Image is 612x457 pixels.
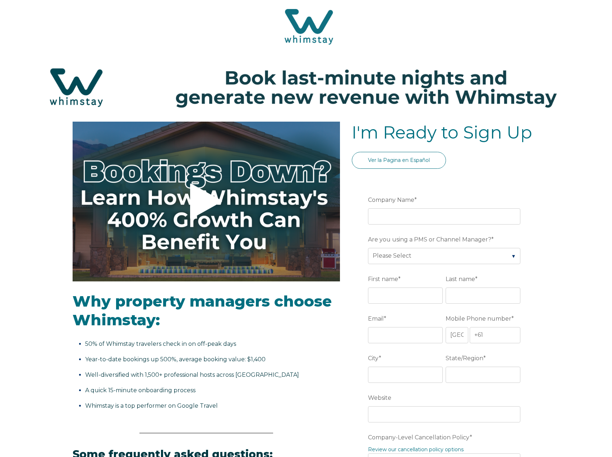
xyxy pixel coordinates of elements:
[85,356,266,363] span: Year-to-date bookings up 500%, average booking value: $1,400
[368,446,464,453] a: Review our cancellation policy options
[7,56,605,119] img: Hubspot header for SSOB (4)
[446,273,475,285] span: Last name
[73,292,332,330] span: Why property managers choose Whimstay:
[85,371,299,378] span: Well-diversified with 1,500+ professional hosts across [GEOGRAPHIC_DATA]
[85,387,195,394] span: A quick 15-minute onboarding process
[368,392,391,403] span: Website
[85,340,236,347] span: 50% of Whimstay travelers check in on off-peak days
[85,402,218,409] span: Whimstay is a top performer on Google Travel
[368,353,379,364] span: City
[368,234,491,245] span: Are you using a PMS or Channel Manager?
[368,273,398,285] span: First name
[352,152,446,169] a: Ver la Pagina en Español
[446,313,511,324] span: Mobile Phone number
[368,313,384,324] span: Email
[368,194,414,205] span: Company Name
[446,353,483,364] span: State/Region
[352,122,532,143] span: I'm Ready to Sign Up
[368,432,470,443] span: Company-Level Cancellation Policy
